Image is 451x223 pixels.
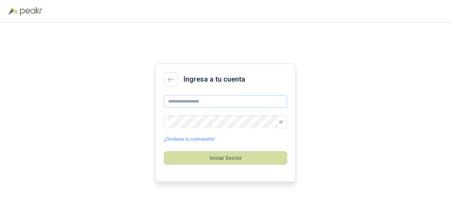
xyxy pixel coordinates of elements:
button: Iniciar Sesión [164,151,287,165]
a: ¿Olvidaste tu contraseña? [164,136,215,143]
span: eye-invisible [279,120,283,124]
img: Peakr [20,7,42,16]
h2: Ingresa a tu cuenta [184,74,245,85]
img: Logo [8,8,18,15]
